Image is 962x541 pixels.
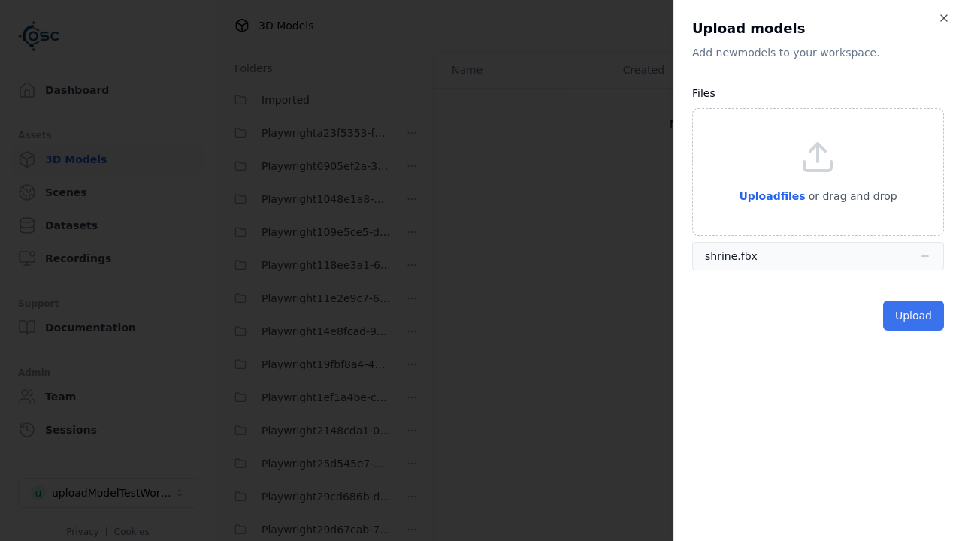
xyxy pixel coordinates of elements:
[883,301,944,331] button: Upload
[806,187,897,205] p: or drag and drop
[739,190,805,202] span: Upload files
[692,18,944,39] h2: Upload models
[705,249,758,264] div: shrine.fbx
[692,45,944,60] p: Add new model s to your workspace.
[692,87,715,99] label: Files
